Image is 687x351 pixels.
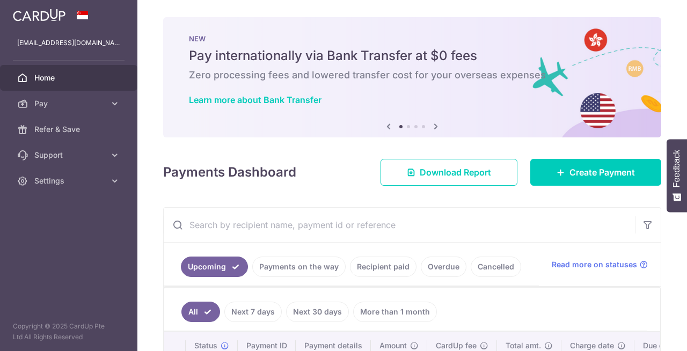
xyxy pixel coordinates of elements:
h6: Zero processing fees and lowered transfer cost for your overseas expenses [189,69,635,82]
span: Refer & Save [34,124,105,135]
a: Learn more about Bank Transfer [189,94,321,105]
img: CardUp [13,9,65,21]
a: Download Report [381,159,517,186]
span: Home [34,72,105,83]
h5: Pay internationally via Bank Transfer at $0 fees [189,47,635,64]
button: Feedback - Show survey [667,139,687,212]
a: Payments on the way [252,257,346,277]
span: CardUp fee [436,340,477,351]
input: Search by recipient name, payment id or reference [164,208,635,242]
span: Charge date [570,340,614,351]
span: Total amt. [506,340,541,351]
a: Recipient paid [350,257,416,277]
a: Read more on statuses [552,259,648,270]
span: Status [194,340,217,351]
span: Support [34,150,105,160]
span: Read more on statuses [552,259,637,270]
a: More than 1 month [353,302,437,322]
p: NEW [189,34,635,43]
a: Cancelled [471,257,521,277]
img: Bank transfer banner [163,17,661,137]
a: Upcoming [181,257,248,277]
a: Next 30 days [286,302,349,322]
span: Amount [379,340,407,351]
a: Next 7 days [224,302,282,322]
span: Create Payment [569,166,635,179]
p: [EMAIL_ADDRESS][DOMAIN_NAME] [17,38,120,48]
span: Pay [34,98,105,109]
a: Create Payment [530,159,661,186]
span: Due date [643,340,675,351]
span: Settings [34,175,105,186]
span: Download Report [420,166,491,179]
span: Feedback [672,150,682,187]
a: All [181,302,220,322]
a: Overdue [421,257,466,277]
h4: Payments Dashboard [163,163,296,182]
